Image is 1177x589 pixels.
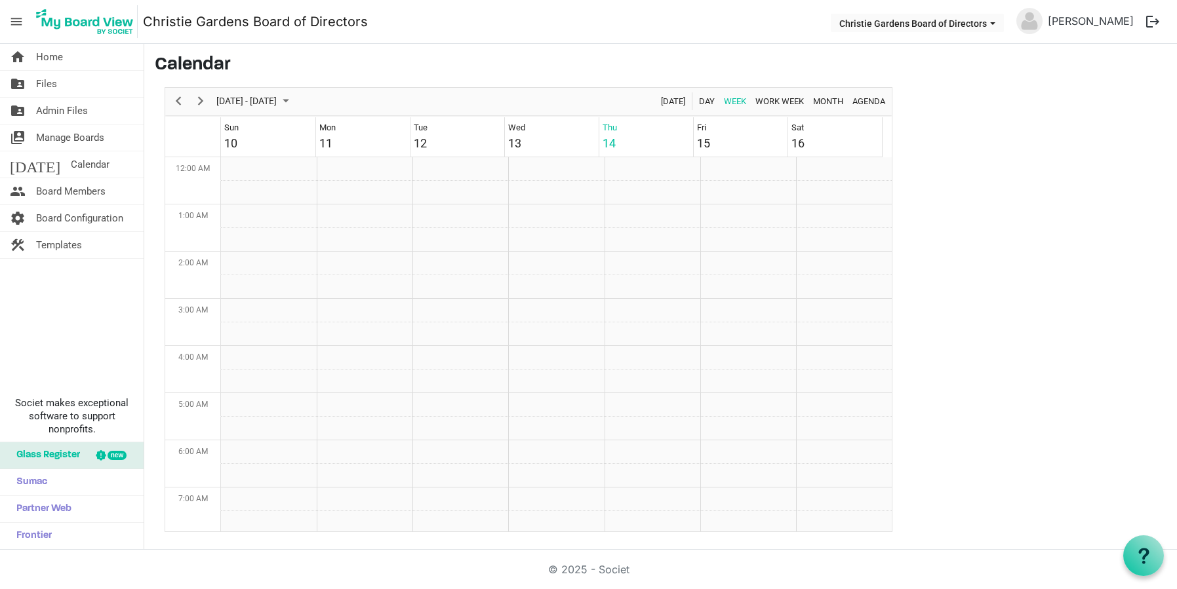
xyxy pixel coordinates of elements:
button: Today [659,93,688,109]
a: © 2025 - Societ [548,563,629,576]
div: 15 [697,134,710,152]
button: logout [1139,8,1167,35]
div: Thu [603,121,617,134]
span: 1:00 AM [178,211,208,220]
span: Agenda [851,93,887,109]
div: Week of August 14, 2025 [165,87,892,532]
span: Month [812,93,845,109]
img: no-profile-picture.svg [1016,8,1043,34]
span: Home [36,44,63,70]
div: August 10 - 16, 2025 [212,88,297,115]
button: Month [811,93,846,109]
div: Tue [414,121,428,134]
span: 6:00 AM [178,447,208,456]
span: people [10,178,26,204]
span: Calendar [71,151,110,178]
div: 16 [791,134,805,152]
button: Previous [170,93,188,109]
button: Week [722,93,749,109]
span: Glass Register [10,442,80,468]
h3: Calendar [155,54,1167,77]
div: 14 [603,134,616,152]
button: Day [697,93,717,109]
span: home [10,44,26,70]
button: Work Week [753,93,807,109]
span: Week [723,93,748,109]
button: Christie Gardens Board of Directors dropdownbutton [831,14,1004,32]
span: 4:00 AM [178,352,208,362]
span: Manage Boards [36,124,104,151]
span: Templates [36,232,82,258]
span: Admin Files [36,98,88,124]
span: 3:00 AM [178,305,208,314]
span: 5:00 AM [178,400,208,409]
button: Agenda [850,93,888,109]
button: August 2025 [214,93,295,109]
div: new [108,451,127,460]
span: folder_shared [10,71,26,97]
span: 2:00 AM [178,258,208,267]
span: Day [698,93,716,109]
div: Wed [508,121,525,134]
a: [PERSON_NAME] [1043,8,1139,34]
span: Board Configuration [36,205,123,231]
a: My Board View Logo [32,5,143,38]
div: Sun [224,121,239,134]
span: Partner Web [10,496,71,522]
img: My Board View Logo [32,5,138,38]
div: next period [190,88,212,115]
div: 13 [508,134,521,152]
span: Societ makes exceptional software to support nonprofits. [6,396,138,436]
div: 10 [224,134,237,152]
span: switch_account [10,124,26,151]
span: 12:00 AM [176,164,210,173]
div: previous period [167,88,190,115]
div: Fri [697,121,706,134]
div: 12 [414,134,427,152]
span: 7:00 AM [178,494,208,503]
span: [DATE] - [DATE] [215,93,278,109]
div: 11 [319,134,332,152]
span: settings [10,205,26,231]
button: Next [192,93,210,109]
span: construction [10,232,26,258]
div: Mon [319,121,336,134]
a: Christie Gardens Board of Directors [143,9,368,35]
span: Frontier [10,523,52,549]
span: folder_shared [10,98,26,124]
span: [DATE] [660,93,687,109]
div: Sat [791,121,804,134]
span: Sumac [10,469,47,495]
span: Files [36,71,57,97]
span: Board Members [36,178,106,204]
span: [DATE] [10,151,60,178]
span: Work Week [754,93,805,109]
span: menu [4,9,29,34]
